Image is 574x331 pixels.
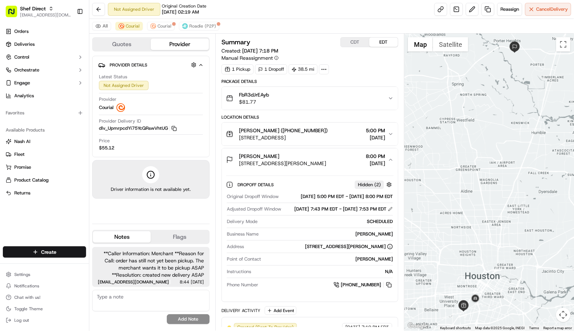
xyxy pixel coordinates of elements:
[150,23,156,29] img: couriallogo.png
[264,256,393,262] div: [PERSON_NAME]
[14,138,30,145] span: Nash AI
[14,28,29,35] span: Orders
[116,103,125,112] img: couriallogo.png
[147,22,175,30] button: Courial
[239,91,269,98] span: FbR3dJrEAyb
[14,104,55,111] span: Knowledge Base
[366,134,385,141] span: [DATE]
[3,187,86,199] button: Returns
[50,121,86,127] a: Powered byPylon
[361,324,389,331] span: 7:19 PM EDT
[7,7,21,21] img: Nash
[543,326,572,330] a: Report a map error
[179,22,219,30] button: Roadie (P2P)
[334,281,393,289] a: [PHONE_NUMBER]
[98,250,204,278] span: **Caller Information: Merchant **Reason for Call: order has still not yet been pickup. The mercha...
[227,206,281,212] span: Adjusted Dropoff Window
[20,5,46,12] span: Shef Direct
[6,151,83,158] a: Fleet
[529,326,539,330] a: Terms (opens in new tab)
[151,39,209,50] button: Provider
[189,23,216,29] span: Roadie (P2P)
[227,256,261,262] span: Point of Contact
[7,29,130,40] p: Welcome 👋
[509,41,520,53] div: 2
[14,41,35,48] span: Deliveries
[99,104,114,111] span: Courial
[408,37,433,51] button: Show street map
[221,54,279,61] button: Manual Reassignment
[172,280,189,284] span: 8:44 PM
[111,186,191,193] span: Driver information is not available yet.
[68,104,115,111] span: API Documentation
[3,90,86,102] a: Analytics
[6,190,83,196] a: Returns
[525,3,571,16] button: CancelDelivery
[556,308,570,322] button: Map camera controls
[221,47,278,54] span: Created:
[182,23,188,29] img: roadie-logo-v2.jpg
[3,77,86,89] button: Engage
[3,304,86,314] button: Toggle Theme
[221,308,260,313] div: Delivery Activity
[239,127,328,134] span: [PERSON_NAME] ([PHONE_NUMBER])
[221,54,273,61] span: Manual Reassignment
[110,62,147,68] span: Provider Details
[221,79,398,84] div: Package Details
[19,46,129,54] input: Got a question? Start typing here...
[366,127,385,134] span: 5:00 PM
[6,164,83,171] a: Promise
[24,68,117,75] div: Start new chat
[3,292,86,302] button: Chat with us!
[221,39,250,45] h3: Summary
[406,321,430,331] img: Google
[239,153,279,160] span: [PERSON_NAME]
[366,160,385,167] span: [DATE]
[222,148,398,171] button: [PERSON_NAME][STREET_ADDRESS][PERSON_NAME]8:00 PM[DATE]
[440,326,471,331] button: Keyboard shortcuts
[222,123,398,145] button: [PERSON_NAME] ([PHONE_NUMBER])[STREET_ADDRESS]5:00 PM[DATE]
[3,149,86,160] button: Fleet
[14,295,40,300] span: Chat with us!
[227,243,244,250] span: Address
[3,39,86,50] a: Deliveries
[433,37,468,51] button: Show satellite imagery
[3,246,86,258] button: Create
[260,218,393,225] div: SCHEDULED
[242,48,278,54] span: [DATE] 7:18 PM
[227,282,258,288] span: Phone Number
[3,64,86,76] button: Orchestrate
[406,321,430,331] a: Open this area in Google Maps (opens a new window)
[355,180,394,189] button: Hidden (2)
[20,12,71,18] button: [EMAIL_ADDRESS][DOMAIN_NAME]
[162,9,199,15] span: [DATE] 02:19 AM
[536,6,568,13] span: Cancel Delivery
[58,101,118,114] a: 💻API Documentation
[221,64,254,74] div: 1 Pickup
[126,23,140,29] span: Courial
[191,280,204,284] span: [DATE]
[294,206,393,212] div: [DATE] 7:43 PM EDT - [DATE] 7:53 PM EDT
[151,231,209,243] button: Flags
[221,114,398,120] div: Location Details
[497,3,522,16] button: Reassign
[119,23,124,29] img: couriallogo.png
[366,153,385,160] span: 8:00 PM
[3,26,86,37] a: Orders
[14,93,34,99] span: Analytics
[14,283,39,289] span: Notifications
[24,75,90,81] div: We're available if you need us!
[99,125,177,132] button: dlv_UpmrpcdYi75YcQRswVhtUG
[4,101,58,114] a: 📗Knowledge Base
[98,59,204,71] button: Provider Details
[255,64,287,74] div: 1 Dropoff
[115,22,143,30] button: Courial
[3,315,86,325] button: Log out
[305,243,393,250] div: [STREET_ADDRESS][PERSON_NAME]
[3,107,86,119] div: Favorites
[289,64,318,74] div: 38.5 mi
[14,190,30,196] span: Returns
[3,174,86,186] button: Product Catalog
[93,39,151,50] button: Quotes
